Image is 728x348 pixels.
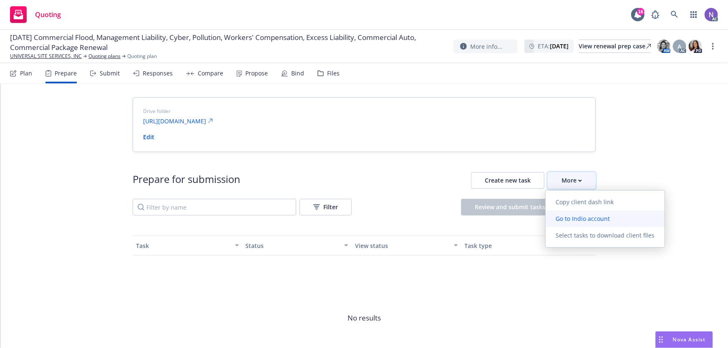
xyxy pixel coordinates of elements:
[637,6,645,14] div: 16
[198,70,223,77] div: Compare
[689,40,702,53] img: photo
[313,199,338,215] div: Filter
[461,199,596,215] button: Review and submit tasks to the client
[673,336,706,343] span: Nova Assist
[133,235,242,255] button: Task
[143,108,585,115] span: Drive folder
[546,215,620,223] span: Go to Indio account
[470,42,502,51] span: More info...
[55,70,77,77] div: Prepare
[100,70,120,77] div: Submit
[88,53,121,60] a: Quoting plans
[355,241,449,250] div: View status
[678,42,682,51] span: A
[127,53,157,60] span: Quoting plan
[471,172,544,189] button: Create new task
[136,241,230,250] div: Task
[143,70,173,77] div: Responses
[291,70,304,77] div: Bind
[666,6,683,23] a: Search
[550,42,569,50] strong: [DATE]
[10,33,447,53] span: [DATE] Commercial Flood, Management Liability, Cyber, Pollution, Workers' Compensation, Excess Li...
[246,241,340,250] div: Status
[20,70,32,77] div: Plan
[579,40,651,53] a: View renewal prep case
[35,11,61,18] span: Quoting
[708,41,718,51] a: more
[562,173,582,188] div: More
[143,133,154,141] a: Edit
[548,172,596,189] button: More
[133,199,296,215] input: Filter by name
[546,198,624,206] span: Copy client dash link
[657,40,670,53] img: photo
[685,6,702,23] a: Switch app
[133,172,240,189] div: Prepare for submission
[538,42,569,50] span: ETA :
[655,331,713,348] button: Nova Assist
[300,199,352,215] button: Filter
[453,40,518,53] button: More info...
[475,203,582,211] span: Review and submit tasks to the client
[10,53,82,60] a: UNIVERSAL SITE SERVICES, INC
[461,235,571,255] button: Task type
[656,332,666,348] div: Drag to move
[352,235,461,255] button: View status
[705,8,718,21] img: photo
[245,70,268,77] div: Propose
[546,231,665,239] span: Select tasks to download client files
[143,117,213,125] a: [URL][DOMAIN_NAME]
[327,70,340,77] div: Files
[465,241,559,250] div: Task type
[242,235,352,255] button: Status
[647,6,664,23] a: Report a Bug
[485,176,531,184] span: Create new task
[7,3,64,26] a: Quoting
